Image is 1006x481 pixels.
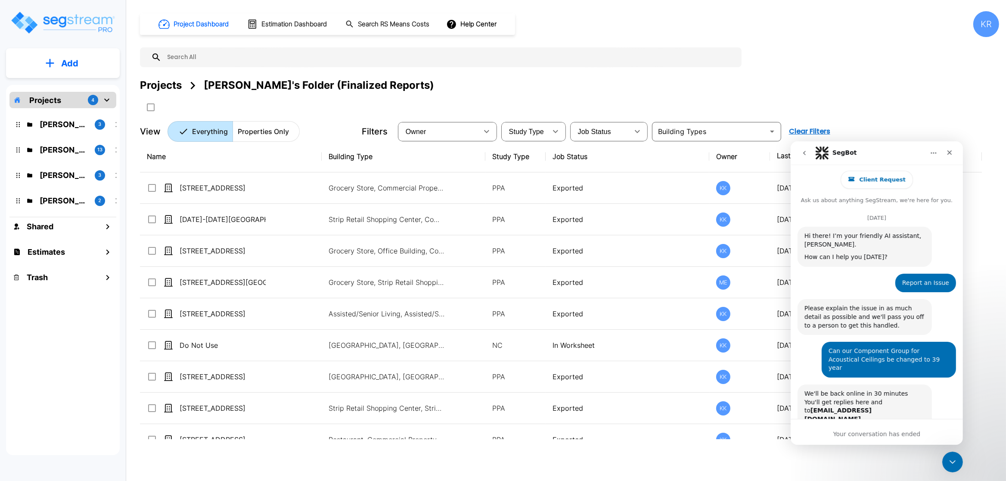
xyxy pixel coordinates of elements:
p: [STREET_ADDRESS] [180,309,266,319]
div: Platform [168,121,300,142]
button: SelectAll [142,99,159,116]
p: In Worksheet [553,340,702,350]
p: Kristina's Folder (Finalized Reports) [40,144,88,156]
div: ME [716,275,730,290]
th: Job Status [546,141,709,172]
button: Help Center [444,16,500,32]
th: Name [140,141,322,172]
div: Select [503,119,547,144]
p: [STREET_ADDRESS] [180,246,266,256]
div: KK [716,433,730,447]
p: [STREET_ADDRESS] [180,372,266,382]
p: Strip Retail Shopping Center, Commercial Property Site [329,214,445,225]
button: Estimation Dashboard [244,15,332,33]
div: KR [973,11,999,37]
p: [STREET_ADDRESS] [180,183,266,193]
div: KK [716,212,730,227]
p: 3 [99,121,102,128]
p: PPA [492,277,539,287]
button: Clear Filters [786,123,834,140]
h1: Estimation Dashboard [261,19,327,29]
h1: Trash [27,272,48,283]
div: Select [572,119,629,144]
p: [DATE] 03:52 pm [777,340,896,350]
h1: Estimates [28,246,65,258]
button: Add [6,51,120,76]
p: Exported [553,277,702,287]
p: Everything [192,126,228,137]
p: Assisted/Senior Living, Assisted/Senior Living Site [329,309,445,319]
p: 2 [99,197,102,204]
div: Select [400,119,478,144]
p: Projects [29,94,61,106]
p: Grocery Store, Commercial Property Site [329,183,445,193]
p: Restaurant, Commercial Property Site [329,434,445,445]
div: KK [716,338,730,353]
button: Properties Only [233,121,300,142]
p: [DATE] 03:22 pm [777,372,896,382]
p: [DATE]-[DATE][GEOGRAPHIC_DATA] [180,214,266,225]
th: Building Type [322,141,485,172]
button: Everything [168,121,233,142]
div: [PERSON_NAME]'s Folder (Finalized Reports) [204,78,434,93]
div: KK [716,307,730,321]
p: Karina's Folder [40,119,88,130]
p: Exported [553,183,702,193]
p: [DATE] 10:41 am [777,214,896,225]
p: Add [61,57,78,70]
input: Building Types [655,125,764,137]
p: 4 [92,97,95,104]
button: Project Dashboard [155,15,233,34]
iframe: Intercom live chat [942,452,963,472]
div: KK [716,370,730,384]
div: Projects [140,78,182,93]
p: PPA [492,372,539,382]
p: [STREET_ADDRESS] [180,403,266,413]
h1: Shared [27,221,53,232]
p: Grocery Store, Strip Retail Shopping Center, Commercial Property Site, Commercial Property Site [329,277,445,287]
p: [DATE] 10:39 am [777,246,896,256]
p: [DATE] 01:22 pm [777,434,896,445]
p: Properties Only [238,126,289,137]
input: Search All [161,47,737,67]
button: Open [766,125,778,137]
p: PPA [492,309,539,319]
p: Strip Retail Shopping Center, Strip Retail Shopping Center, Strip Retail Shopping Center, Commerc... [329,403,445,413]
p: [DATE] 10:38 am [777,277,896,287]
p: Exported [553,309,702,319]
div: KK [716,244,730,258]
p: PPA [492,403,539,413]
p: Do Not Use [180,340,266,350]
p: Exported [553,246,702,256]
th: Study Type [485,141,546,172]
iframe: Intercom live chat [791,141,963,445]
p: M.E. Folder [40,195,88,206]
img: Logo [10,10,115,35]
p: Exported [553,214,702,225]
h1: Project Dashboard [174,19,229,29]
p: [GEOGRAPHIC_DATA], [GEOGRAPHIC_DATA] [329,372,445,382]
p: 3 [99,172,102,179]
p: Exported [553,372,702,382]
p: Filters [362,125,388,138]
